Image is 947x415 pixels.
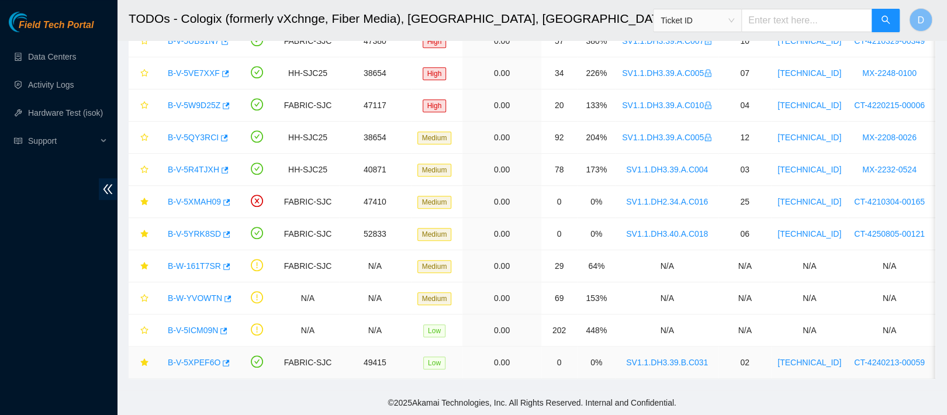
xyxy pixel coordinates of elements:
a: B-V-5R4TJXH [168,165,219,174]
a: B-V-5XPEF6O [168,358,220,367]
span: lock [704,101,712,109]
span: star [140,294,148,303]
span: Medium [417,260,452,273]
a: B-W-YVOWTN [168,293,222,303]
button: star [135,224,149,243]
td: 0 [541,218,578,250]
td: 06 [718,218,771,250]
td: 204% [577,122,616,154]
a: SV1.1.DH3.39.A.C007lock [622,36,712,46]
span: exclamation-circle [251,259,263,271]
a: CT-4250805-00121 [854,229,925,238]
span: read [14,137,22,145]
td: 02 [718,347,771,379]
td: 0.00 [462,57,541,89]
span: Medium [417,228,452,241]
a: [TECHNICAL_ID] [777,68,841,78]
button: star [135,96,149,115]
td: HH-SJC25 [277,57,339,89]
td: FABRIC-SJC [277,218,339,250]
td: 52833 [339,218,411,250]
td: 10 [718,25,771,57]
td: 20 [541,89,578,122]
a: [TECHNICAL_ID] [777,101,841,110]
td: 0% [577,186,616,218]
span: search [881,15,890,26]
button: star [135,257,149,275]
a: CT-4220215-00006 [854,101,925,110]
button: D [909,8,932,32]
a: [TECHNICAL_ID] [777,165,841,174]
td: 49415 [339,347,411,379]
span: star [140,198,148,207]
a: [TECHNICAL_ID] [777,133,841,142]
td: FABRIC-SJC [277,186,339,218]
a: MX-2248-0100 [862,68,917,78]
td: FABRIC-SJC [277,25,339,57]
span: star [140,326,148,336]
td: 0.00 [462,282,541,314]
td: 0 [541,347,578,379]
td: 57 [541,25,578,57]
span: Medium [417,164,452,177]
img: Akamai Technologies [9,12,59,32]
span: Low [423,357,445,369]
td: N/A [339,314,411,347]
td: N/A [616,314,718,347]
td: 07 [718,57,771,89]
button: star [135,289,149,307]
a: B-V-5W9D25Z [168,101,220,110]
span: Low [423,324,445,337]
span: lock [704,69,712,77]
a: [TECHNICAL_ID] [777,229,841,238]
a: CT-4210304-00165 [854,197,925,206]
td: 34 [541,57,578,89]
td: 153% [577,282,616,314]
span: High [423,99,447,112]
td: 0% [577,347,616,379]
a: Akamai TechnologiesField Tech Portal [9,21,94,36]
span: check-circle [251,98,263,110]
td: FABRIC-SJC [277,347,339,379]
span: Medium [417,292,452,305]
td: N/A [616,282,718,314]
span: star [140,101,148,110]
a: SV1.1.DH3.39.A.C004 [626,165,708,174]
td: N/A [771,314,848,347]
span: Medium [417,132,452,144]
button: star [135,192,149,211]
td: 202 [541,314,578,347]
button: star [135,64,149,82]
a: MX-2208-0026 [862,133,917,142]
button: star [135,353,149,372]
td: 04 [718,89,771,122]
td: 25 [718,186,771,218]
td: 0.00 [462,89,541,122]
a: [TECHNICAL_ID] [777,358,841,367]
td: N/A [277,314,339,347]
td: N/A [848,314,931,347]
footer: © 2025 Akamai Technologies, Inc. All Rights Reserved. Internal and Confidential. [117,390,947,415]
a: SV1.1.DH3.39.A.C010lock [622,101,712,110]
span: High [423,67,447,80]
td: 92 [541,122,578,154]
span: check-circle [251,355,263,368]
span: lock [704,37,712,45]
input: Enter text here... [741,9,872,32]
span: exclamation-circle [251,323,263,336]
a: B-V-5UB91N7 [168,36,219,46]
span: star [140,358,148,368]
a: B-V-5XMAH09 [168,197,221,206]
a: SV1.1.DH3.40.A.C018 [626,229,708,238]
td: 0.00 [462,122,541,154]
td: HH-SJC25 [277,122,339,154]
td: FABRIC-SJC [277,250,339,282]
td: 448% [577,314,616,347]
td: N/A [718,282,771,314]
a: CT-4240213-00059 [854,358,925,367]
span: close-circle [251,195,263,207]
a: B-V-5QY3RCI [168,133,219,142]
span: Field Tech Portal [19,20,94,31]
button: star [135,128,149,147]
button: star [135,160,149,179]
